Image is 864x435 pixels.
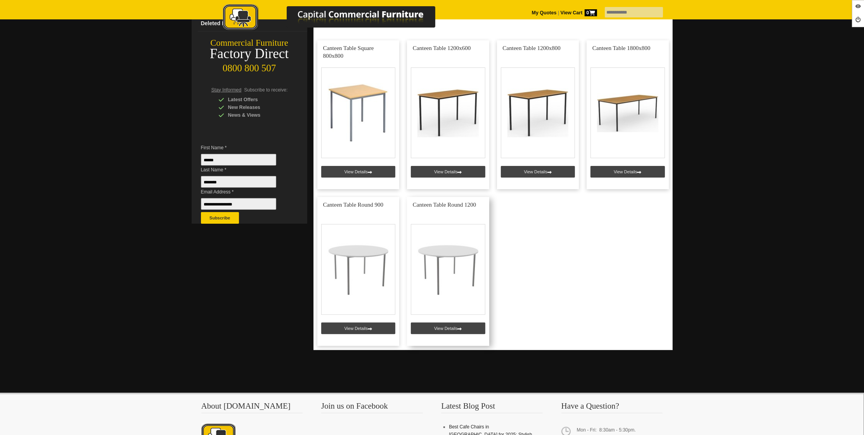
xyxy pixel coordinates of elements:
[192,59,307,74] div: 0800 800 507
[218,111,292,119] div: News & Views
[192,38,307,48] div: Commercial Furniture
[561,10,597,16] strong: View Cart
[198,16,307,31] a: Deleted Product
[585,9,597,16] span: 0
[244,87,287,93] span: Subscribe to receive:
[201,176,276,188] input: Last Name *
[201,198,276,210] input: Email Address *
[201,188,288,196] span: Email Address *
[201,4,473,35] a: Capital Commercial Furniture Logo
[201,144,288,152] span: First Name *
[201,4,473,32] img: Capital Commercial Furniture Logo
[313,19,673,29] a: Click to read more
[201,402,303,413] h3: About [DOMAIN_NAME]
[201,212,239,224] button: Subscribe
[559,10,597,16] a: View Cart0
[201,154,276,166] input: First Name *
[218,96,292,104] div: Latest Offers
[441,402,543,413] h3: Latest Blog Post
[218,104,292,111] div: New Releases
[561,402,663,413] h3: Have a Question?
[321,402,423,413] h3: Join us on Facebook
[532,10,557,16] a: My Quotes
[192,48,307,59] div: Factory Direct
[211,87,242,93] span: Stay Informed
[201,166,288,174] span: Last Name *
